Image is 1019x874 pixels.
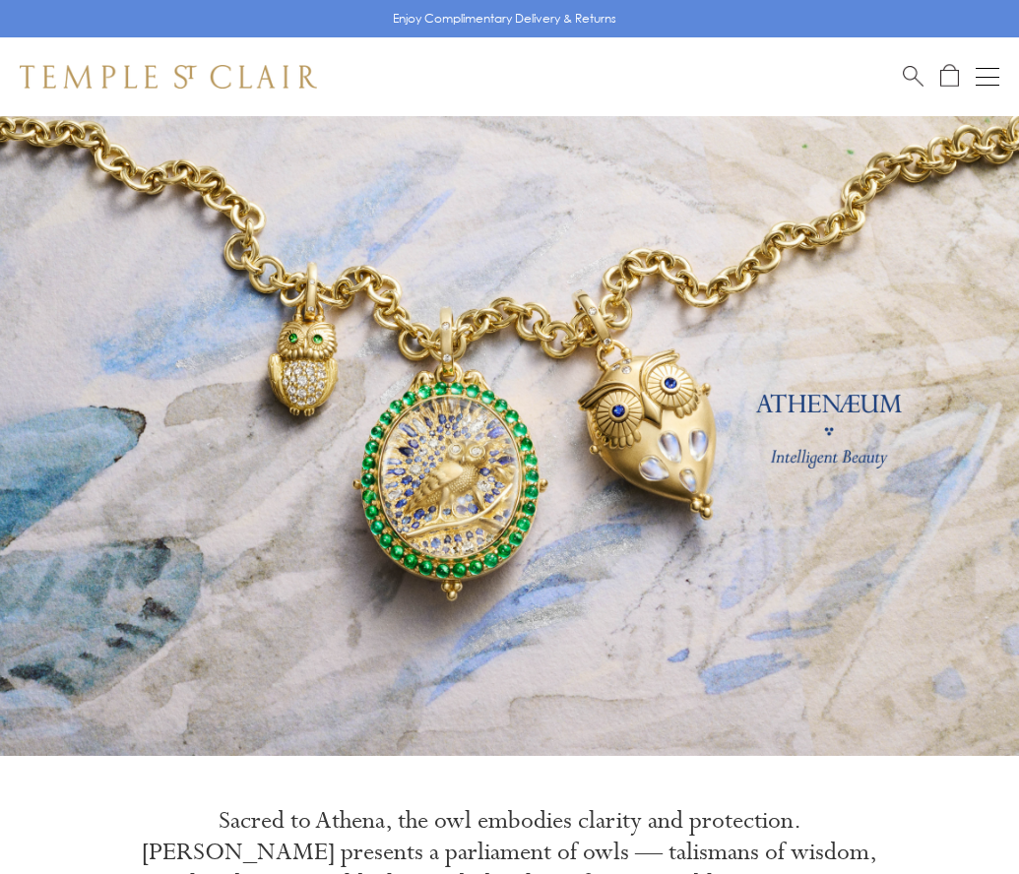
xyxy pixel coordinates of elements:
a: Search [903,64,923,89]
button: Open navigation [976,65,999,89]
p: Enjoy Complimentary Delivery & Returns [393,9,616,29]
img: Temple St. Clair [20,65,317,89]
a: Open Shopping Bag [940,64,959,89]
